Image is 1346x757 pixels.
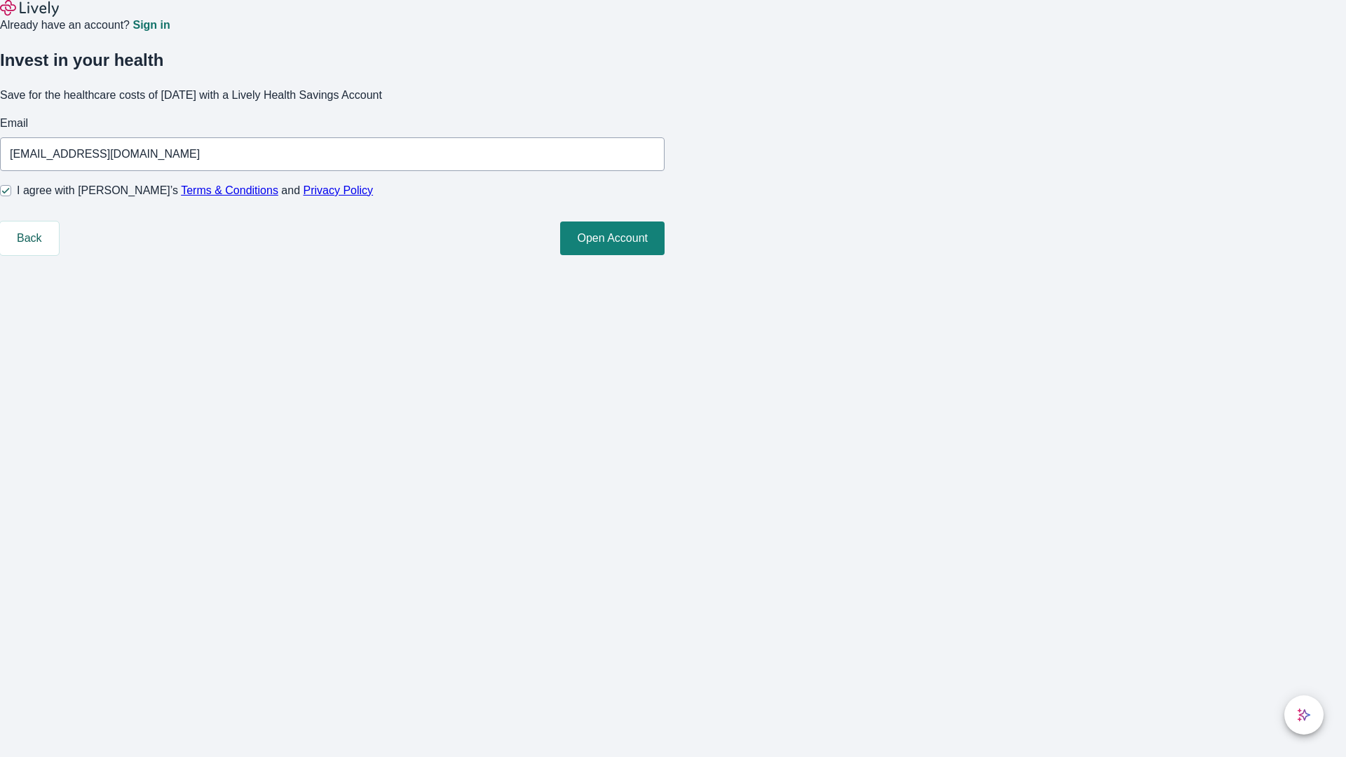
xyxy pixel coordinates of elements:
span: I agree with [PERSON_NAME]’s and [17,182,373,199]
a: Terms & Conditions [181,184,278,196]
a: Sign in [132,20,170,31]
button: chat [1284,695,1324,735]
a: Privacy Policy [304,184,374,196]
button: Open Account [560,221,665,255]
svg: Lively AI Assistant [1297,708,1311,722]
